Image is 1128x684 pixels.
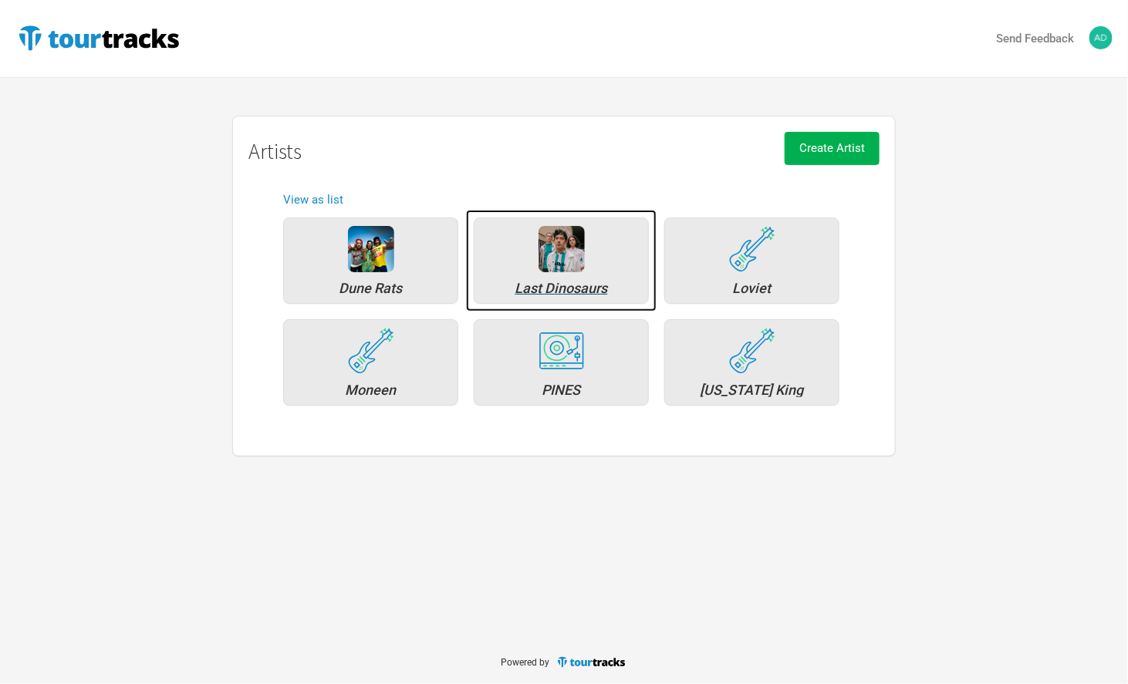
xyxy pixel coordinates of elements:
img: adamkreeft [1089,26,1113,49]
strong: Send Feedback [996,32,1074,45]
div: Loviet [673,281,831,295]
div: Dune Rats [348,226,394,272]
img: tourtracks_icons_FA_01_icons_rock.svg [729,328,775,374]
span: Create Artist [799,141,865,155]
div: PINES [539,328,585,374]
img: TourTracks [556,655,627,669]
div: PINES [482,383,640,397]
span: Powered by [502,658,550,669]
div: Texas King [673,383,831,397]
img: tourtracks_icons_FA_01_icons_rock.svg [348,328,394,374]
div: Loviet [729,226,775,272]
a: View as list [283,193,343,207]
div: Texas King [729,328,775,374]
a: Loviet [657,210,847,312]
img: tourtracks_icons_FA_07_icons_electronic.svg [539,332,585,371]
div: Moneen [348,328,394,374]
img: tourtracks_icons_FA_01_icons_rock.svg [729,226,775,272]
h1: Artists [248,140,880,163]
div: Last Dinosaurs [539,226,585,272]
div: Last Dinosaurs [482,281,640,295]
a: Dune Rats [275,210,466,312]
img: 0ec804f3-481d-4bf0-8711-a3c903b8a16b-Dune_Rats_WEB_by_Ian_Laidlaw-12.JPG.png [348,226,394,272]
a: [US_STATE] King [657,312,847,413]
a: Moneen [275,312,466,413]
a: Last Dinosaurs [466,210,657,312]
button: Create Artist [785,132,880,165]
img: c0d706d6-9ee3-482e-9e4b-0e75ddb87933-41691808_10156456353871413_4087983781099601920_o.jpg.png [539,226,585,272]
div: Dune Rats [292,281,450,295]
img: TourTracks [15,22,182,53]
div: Moneen [292,383,450,397]
a: PINES [466,312,657,413]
